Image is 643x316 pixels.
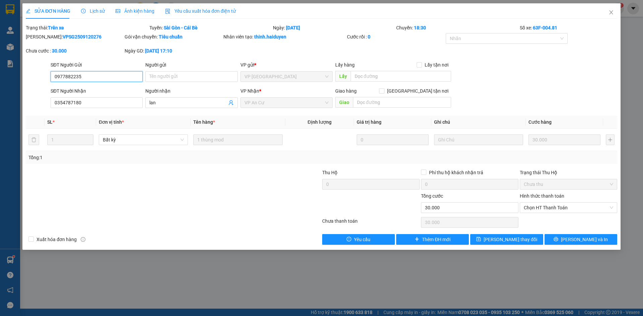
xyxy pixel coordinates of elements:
button: plus [606,134,615,145]
button: save[PERSON_NAME] thay đổi [470,234,543,245]
div: Trạng thái: [25,24,149,31]
span: printer [554,237,558,242]
img: icon [165,9,170,14]
span: picture [116,9,120,13]
div: SĐT Người Gửi [51,61,143,69]
b: Trên xe [48,25,64,30]
div: Ngày: [272,24,396,31]
input: Dọc đường [353,97,451,108]
b: [DATE] [286,25,300,30]
div: Ngày GD: [125,47,222,55]
div: Chưa thanh toán [321,217,420,229]
input: 0 [528,134,600,145]
input: Ghi Chú [434,134,523,145]
span: exclamation-circle [347,237,351,242]
button: printer[PERSON_NAME] và In [545,234,617,245]
span: clock-circle [81,9,86,13]
span: Cước hàng [528,119,552,125]
span: Lấy tận nơi [422,61,451,69]
span: Định lượng [308,119,332,125]
input: 0 [357,134,429,145]
div: Người nhận [145,87,237,95]
div: Người gửi [145,61,237,69]
span: Thu Hộ [322,170,338,175]
span: Thêm ĐH mới [422,236,450,243]
span: Yêu cầu xuất hóa đơn điện tử [165,8,236,14]
b: [DATE] 17:10 [145,48,172,54]
span: Lấy [335,71,351,82]
span: Giao hàng [335,88,357,94]
button: Close [602,3,621,22]
span: edit [26,9,30,13]
b: 30.000 [52,48,67,54]
b: 0 [368,34,370,39]
b: thinh.haiduyen [254,34,286,39]
span: Lịch sử [81,8,105,14]
div: Nhân viên tạo: [223,33,346,40]
button: plusThêm ĐH mới [396,234,469,245]
span: VP Nhận [240,88,259,94]
b: 18:30 [414,25,426,30]
span: Yêu cầu [354,236,370,243]
button: delete [28,134,39,145]
span: VP Sài Gòn [244,72,329,82]
div: Tổng: 1 [28,154,248,161]
span: Chọn HT Thanh Toán [524,203,613,213]
div: Chuyến: [396,24,519,31]
span: Tên hàng [193,119,215,125]
b: VPSG2509120276 [63,34,101,39]
div: Số xe: [519,24,618,31]
div: Gói vận chuyển: [125,33,222,40]
span: [GEOGRAPHIC_DATA] tận nơi [384,87,451,95]
span: Xuất hóa đơn hàng [34,236,79,243]
span: plus [415,237,419,242]
div: [PERSON_NAME]: [26,33,123,40]
span: Đơn vị tính [99,119,124,125]
th: Ghi chú [431,116,526,129]
span: SL [47,119,53,125]
div: Chưa cước : [26,47,123,55]
div: SĐT Người Nhận [51,87,143,95]
b: 63F-004.81 [533,25,557,30]
span: Giá trị hàng [357,119,381,125]
span: VP An Cư [244,98,329,108]
b: Sài Gòn - Cái Bè [164,25,198,30]
span: Chưa thu [524,179,613,189]
span: save [476,237,481,242]
div: Trạng thái Thu Hộ [520,169,617,176]
b: Tiêu chuẩn [159,34,183,39]
div: Cước rồi : [347,33,444,40]
span: Lấy hàng [335,62,355,68]
input: Dọc đường [351,71,451,82]
span: close [609,10,614,15]
button: exclamation-circleYêu cầu [322,234,395,245]
span: Bất kỳ [103,135,184,145]
span: SỬA ĐƠN HÀNG [26,8,70,14]
div: VP gửi [240,61,333,69]
span: info-circle [81,237,85,242]
span: Tổng cước [421,193,443,199]
label: Hình thức thanh toán [520,193,564,199]
span: Ảnh kiện hàng [116,8,154,14]
span: Giao [335,97,353,108]
span: user-add [228,100,234,105]
input: VD: Bàn, Ghế [193,134,282,145]
span: Phí thu hộ khách nhận trả [426,169,486,176]
span: [PERSON_NAME] và In [561,236,608,243]
span: [PERSON_NAME] thay đổi [484,236,537,243]
div: Tuyến: [149,24,272,31]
